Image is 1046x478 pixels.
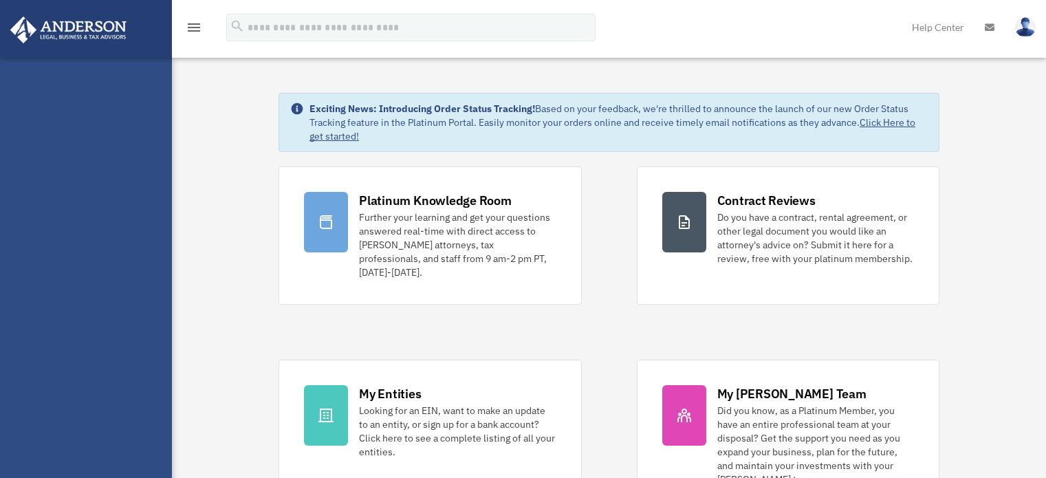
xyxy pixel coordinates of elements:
a: Click Here to get started! [309,116,915,142]
img: User Pic [1015,17,1036,37]
a: menu [186,24,202,36]
a: Platinum Knowledge Room Further your learning and get your questions answered real-time with dire... [279,166,581,305]
div: Based on your feedback, we're thrilled to announce the launch of our new Order Status Tracking fe... [309,102,928,143]
div: Do you have a contract, rental agreement, or other legal document you would like an attorney's ad... [717,210,914,265]
div: My [PERSON_NAME] Team [717,385,867,402]
div: Looking for an EIN, want to make an update to an entity, or sign up for a bank account? Click her... [359,404,556,459]
i: search [230,19,245,34]
img: Anderson Advisors Platinum Portal [6,17,131,43]
div: Contract Reviews [717,192,816,209]
i: menu [186,19,202,36]
div: Further your learning and get your questions answered real-time with direct access to [PERSON_NAM... [359,210,556,279]
strong: Exciting News: Introducing Order Status Tracking! [309,102,535,115]
div: Platinum Knowledge Room [359,192,512,209]
a: Contract Reviews Do you have a contract, rental agreement, or other legal document you would like... [637,166,939,305]
div: My Entities [359,385,421,402]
